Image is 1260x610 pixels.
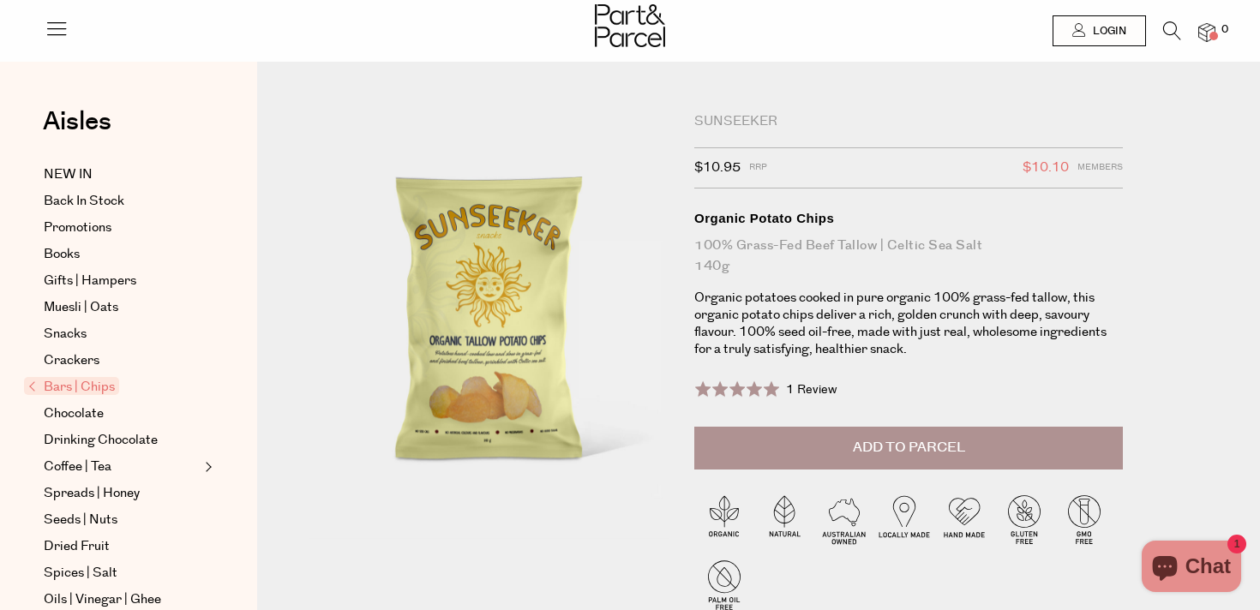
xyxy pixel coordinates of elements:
span: $10.10 [1023,157,1069,179]
span: Snacks [44,324,87,344]
span: Muesli | Oats [44,297,118,318]
span: Spices | Salt [44,563,117,583]
span: 1 Review [786,381,837,398]
img: Part&Parcel [595,4,665,47]
span: Drinking Chocolate [44,430,158,451]
a: Aisles [43,109,111,152]
img: P_P-ICONS-Live_Bec_V11_GMO_Free.svg [1054,489,1114,549]
span: Aisles [43,103,111,141]
a: Oils | Vinegar | Ghee [44,589,200,610]
img: P_P-ICONS-Live_Bec_V11_Organic.svg [694,489,754,549]
div: Organic Potato Chips [694,210,1123,227]
div: 100% Grass-Fed Beef Tallow | Celtic Sea Salt 140g [694,236,1123,277]
a: Chocolate [44,404,200,424]
a: Snacks [44,324,200,344]
img: P_P-ICONS-Live_Bec_V11_Natural.svg [754,489,814,549]
a: Promotions [44,218,200,238]
span: $10.95 [694,157,741,179]
a: NEW IN [44,164,200,185]
span: Gifts | Hampers [44,271,136,291]
inbox-online-store-chat: Shopify online store chat [1137,541,1246,596]
span: Back In Stock [44,191,124,212]
a: Books [44,244,200,265]
img: P_P-ICONS-Live_Bec_V11_Australian_Owned.svg [814,489,874,549]
a: Gifts | Hampers [44,271,200,291]
img: P_P-ICONS-Live_Bec_V11_Locally_Made_2.svg [874,489,934,549]
span: Spreads | Honey [44,483,140,504]
span: Oils | Vinegar | Ghee [44,589,161,610]
span: 0 [1217,22,1233,38]
a: 0 [1198,23,1215,41]
div: Sunseeker [694,113,1123,130]
img: P_P-ICONS-Live_Bec_V11_Handmade.svg [934,489,994,549]
a: Crackers [44,350,200,371]
span: NEW IN [44,164,93,185]
span: RRP [749,157,767,179]
a: Spices | Salt [44,563,200,583]
span: Coffee | Tea [44,457,111,477]
span: Crackers [44,350,99,371]
span: Add to Parcel [853,438,965,457]
span: Dried Fruit [44,536,110,557]
button: Add to Parcel [694,427,1123,469]
a: Coffee | Tea [44,457,200,477]
button: Expand/Collapse Coffee | Tea [201,457,213,477]
a: Bars | Chips [28,377,200,398]
span: Bars | Chips [24,377,119,395]
a: Drinking Chocolate [44,430,200,451]
img: P_P-ICONS-Live_Bec_V11_Gluten_Free.svg [994,489,1054,549]
a: Login [1053,15,1146,46]
span: Books [44,244,80,265]
span: Seeds | Nuts [44,510,117,530]
p: Organic potatoes cooked in pure organic 100% grass-fed tallow, this organic potato chips deliver ... [694,290,1123,358]
a: Back In Stock [44,191,200,212]
span: Members [1077,157,1123,179]
span: Login [1089,24,1126,39]
a: Seeds | Nuts [44,510,200,530]
a: Muesli | Oats [44,297,200,318]
a: Spreads | Honey [44,483,200,504]
a: Dried Fruit [44,536,200,557]
span: Promotions [44,218,111,238]
span: Chocolate [44,404,104,424]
